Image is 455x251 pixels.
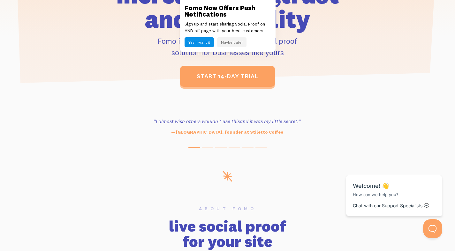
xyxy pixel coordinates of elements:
p: Fomo is a simple, automated social proof solution for businesses like yours [80,35,375,58]
p: Sign up and start sharing Social Proof on AND off page with your best customers [185,21,271,34]
h6: About Fomo [49,206,406,211]
a: start 14-day trial [180,66,275,87]
p: — [GEOGRAPHIC_DATA], founder at Stiletto Coffee [140,129,314,136]
button: Maybe Later [217,37,246,47]
iframe: Help Scout Beacon - Messages and Notifications [343,159,446,219]
button: Yes! I want it [185,37,214,47]
h2: live social proof for your site [49,218,406,249]
h3: Fomo Now Offers Push Notifications [185,5,271,18]
iframe: Help Scout Beacon - Open [423,219,442,238]
h3: “I almost wish others wouldn't use this and it was my little secret.” [140,117,314,125]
